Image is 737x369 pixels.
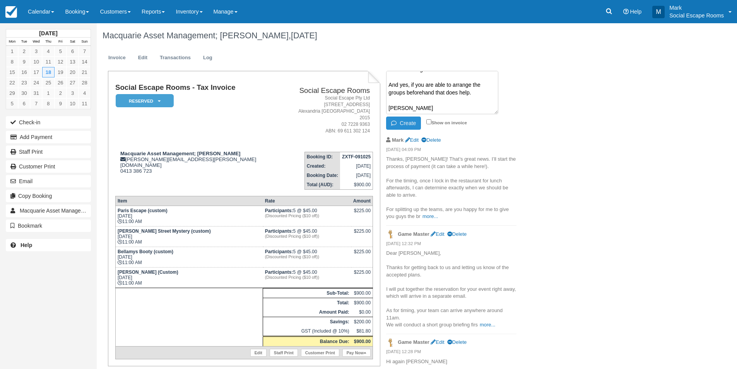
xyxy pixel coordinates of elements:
a: 2 [55,88,67,98]
a: 12 [55,57,67,67]
a: 24 [30,77,42,88]
th: Thu [42,38,54,46]
a: 11 [79,98,91,109]
td: [DATE] 11:00 AM [115,267,263,288]
th: Created: [304,161,340,171]
a: 1 [42,88,54,98]
a: Macquarie Asset Management; [PERSON_NAME] [6,204,91,217]
span: [DATE] [291,31,317,40]
td: $200.00 [351,317,373,326]
a: more... [480,322,495,328]
span: Help [630,9,642,15]
a: 28 [79,77,91,88]
th: Booking Date: [304,171,340,180]
td: 5 @ $45.00 [263,247,351,267]
div: $225.00 [353,208,371,220]
td: [DATE] 11:00 AM [115,226,263,247]
a: 3 [67,88,79,98]
div: [PERSON_NAME][EMAIL_ADDRESS][PERSON_NAME][DOMAIN_NAME] 0413 386 723 [115,151,287,174]
th: Rate [263,196,351,206]
address: Social Escape Pty Ltd [STREET_ADDRESS] Alexandria [GEOGRAPHIC_DATA] 2015 02 7228 9363 ABN: 69 611... [290,95,370,135]
a: 16 [18,67,30,77]
img: checkfront-main-nav-mini-logo.png [5,6,17,18]
th: Item [115,196,263,206]
em: (Discounted Pricing ($10 off)) [265,213,349,218]
a: 7 [30,98,42,109]
a: 11 [42,57,54,67]
a: 2 [18,46,30,57]
a: Delete [447,339,467,345]
div: $225.00 [353,249,371,261]
td: 5 @ $45.00 [263,267,351,288]
th: Booking ID: [304,152,340,161]
strong: Bellamys Booty (custom) [118,249,173,254]
strong: Participants [265,208,293,213]
em: (Discounted Pricing ($10 off)) [265,234,349,239]
strong: Game Master [398,231,429,237]
th: Total (AUD): [304,180,340,190]
a: 18 [42,67,54,77]
strong: Game Master [398,339,429,345]
strong: [PERSON_NAME] Street Mystery (custom) [118,228,211,234]
a: Edit [431,231,444,237]
a: 5 [55,46,67,57]
a: 1 [6,46,18,57]
td: $81.80 [351,326,373,336]
td: [DATE] 11:00 AM [115,247,263,267]
td: $900.00 [351,298,373,307]
button: Add Payment [6,131,91,143]
a: 10 [67,98,79,109]
button: Email [6,175,91,187]
a: 14 [79,57,91,67]
td: $900.00 [351,288,373,298]
div: M [652,6,665,18]
strong: Mark [392,137,404,143]
a: 27 [67,77,79,88]
strong: ZXTF-091025 [342,154,371,160]
a: Edit [431,339,444,345]
th: Fri [55,38,67,46]
a: Transactions [154,50,197,65]
em: (Discounted Pricing ($10 off)) [265,254,349,259]
a: 6 [18,98,30,109]
strong: Participants [265,228,293,234]
button: Bookmark [6,220,91,232]
strong: Participants [265,249,293,254]
a: 25 [42,77,54,88]
a: Invoice [103,50,132,65]
th: Mon [6,38,18,46]
a: 3 [30,46,42,57]
p: Thanks, [PERSON_NAME]! That’s great news. I’ll start the process of payment (it can take a while ... [386,156,516,220]
button: Copy Booking [6,190,91,202]
strong: Paris Escape (custom) [118,208,168,213]
strong: [DATE] [39,30,57,36]
strong: $900.00 [354,339,371,344]
a: Log [197,50,218,65]
th: Wed [30,38,42,46]
h1: Macquarie Asset Management; [PERSON_NAME], [103,31,644,40]
em: [DATE] 12:32 PM [386,240,516,249]
th: Savings: [263,317,351,326]
b: Help [21,242,32,248]
i: Help [623,9,629,14]
a: 10 [30,57,42,67]
a: Pay Now [342,349,371,357]
th: Sub-Total: [263,288,351,298]
td: 5 @ $45.00 [263,206,351,226]
td: [DATE] [340,171,373,180]
th: Total: [263,298,351,307]
a: 4 [42,46,54,57]
em: [DATE] 12:28 PM [386,348,516,357]
th: Sun [79,38,91,46]
a: Edit [405,137,419,143]
a: 30 [18,88,30,98]
td: $0.00 [351,307,373,317]
td: [DATE] [340,161,373,171]
div: $225.00 [353,228,371,240]
a: Staff Print [6,146,91,158]
a: Delete [447,231,467,237]
em: Reserved [116,94,174,108]
a: 6 [67,46,79,57]
th: Sat [67,38,79,46]
input: Show on invoice [426,119,431,124]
